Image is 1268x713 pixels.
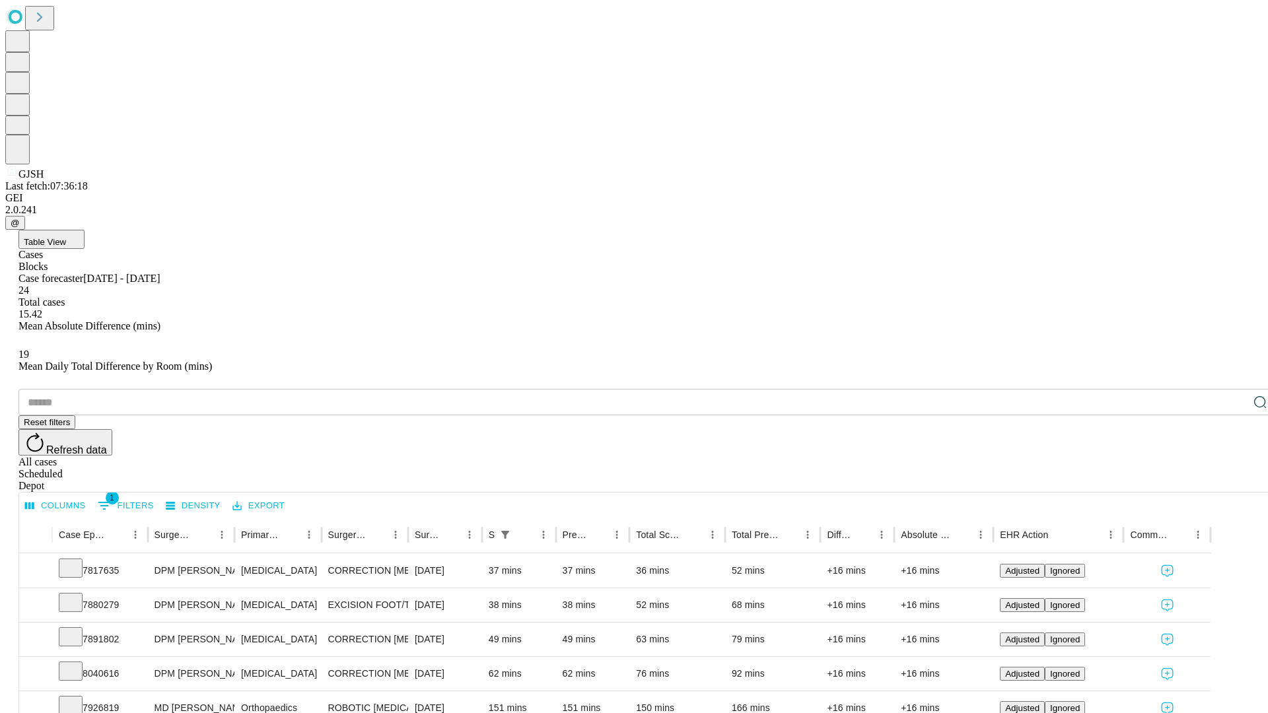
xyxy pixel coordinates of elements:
[1189,526,1207,544] button: Menu
[155,554,228,588] div: DPM [PERSON_NAME] [PERSON_NAME]
[1050,566,1080,576] span: Ignored
[1005,634,1039,644] span: Adjusted
[415,657,475,691] div: [DATE]
[415,529,440,540] div: Surgery Date
[328,588,402,622] div: EXCISION FOOT/TOE SUBQ TUMOR, 1.5 CM OR MORE
[636,623,719,656] div: 63 mins
[901,623,987,656] div: +16 mins
[155,529,193,540] div: Surgeon Name
[59,657,141,691] div: 8040616
[780,526,798,544] button: Sort
[563,623,623,656] div: 49 mins
[516,526,534,544] button: Sort
[18,285,29,296] span: 24
[241,529,279,540] div: Primary Service
[1000,667,1045,681] button: Adjusted
[1045,632,1085,646] button: Ignored
[1005,669,1039,679] span: Adjusted
[18,168,44,180] span: GJSH
[1050,703,1080,713] span: Ignored
[703,526,722,544] button: Menu
[953,526,971,544] button: Sort
[1050,669,1080,679] span: Ignored
[1050,600,1080,610] span: Ignored
[563,554,623,588] div: 37 mins
[563,588,623,622] div: 38 mins
[534,526,553,544] button: Menu
[94,495,157,516] button: Show filters
[300,526,318,544] button: Menu
[59,623,141,656] div: 7891802
[59,529,106,540] div: Case Epic Id
[732,623,814,656] div: 79 mins
[901,657,987,691] div: +16 mins
[460,526,479,544] button: Menu
[496,526,514,544] div: 1 active filter
[18,296,65,308] span: Total cases
[18,415,75,429] button: Reset filters
[827,657,888,691] div: +16 mins
[106,491,119,504] span: 1
[827,588,888,622] div: +16 mins
[1000,632,1045,646] button: Adjusted
[489,529,495,540] div: Scheduled In Room Duration
[1000,564,1045,578] button: Adjusted
[26,628,46,652] button: Expand
[328,529,367,540] div: Surgery Name
[155,623,228,656] div: DPM [PERSON_NAME] [PERSON_NAME]
[1045,564,1085,578] button: Ignored
[328,554,402,588] div: CORRECTION [MEDICAL_DATA]
[636,554,719,588] div: 36 mins
[368,526,386,544] button: Sort
[496,526,514,544] button: Show filters
[1130,529,1168,540] div: Comments
[685,526,703,544] button: Sort
[108,526,126,544] button: Sort
[328,657,402,691] div: CORRECTION [MEDICAL_DATA], CHIELECTOMY WITHOUT IMPLANT
[636,588,719,622] div: 52 mins
[24,237,66,247] span: Table View
[83,273,160,284] span: [DATE] - [DATE]
[241,623,314,656] div: [MEDICAL_DATA]
[5,180,88,191] span: Last fetch: 07:36:18
[24,417,70,427] span: Reset filters
[827,623,888,656] div: +16 mins
[26,594,46,617] button: Expand
[1102,526,1120,544] button: Menu
[608,526,626,544] button: Menu
[59,554,141,588] div: 7817635
[126,526,145,544] button: Menu
[241,657,314,691] div: [MEDICAL_DATA]
[1049,526,1068,544] button: Sort
[489,657,549,691] div: 62 mins
[415,623,475,656] div: [DATE]
[489,554,549,588] div: 37 mins
[328,623,402,656] div: CORRECTION [MEDICAL_DATA], DISTAL [MEDICAL_DATA] [MEDICAL_DATA]
[489,588,549,622] div: 38 mins
[1050,634,1080,644] span: Ignored
[1005,600,1039,610] span: Adjusted
[241,588,314,622] div: [MEDICAL_DATA]
[18,360,212,372] span: Mean Daily Total Difference by Room (mins)
[732,657,814,691] div: 92 mins
[732,554,814,588] div: 52 mins
[229,496,288,516] button: Export
[5,204,1263,216] div: 2.0.241
[11,218,20,228] span: @
[18,230,85,249] button: Table View
[1005,703,1039,713] span: Adjusted
[563,657,623,691] div: 62 mins
[971,526,990,544] button: Menu
[854,526,872,544] button: Sort
[415,554,475,588] div: [DATE]
[155,588,228,622] div: DPM [PERSON_NAME] [PERSON_NAME]
[26,663,46,686] button: Expand
[241,554,314,588] div: [MEDICAL_DATA]
[442,526,460,544] button: Sort
[1000,529,1048,540] div: EHR Action
[827,554,888,588] div: +16 mins
[1170,526,1189,544] button: Sort
[18,273,83,284] span: Case forecaster
[798,526,817,544] button: Menu
[589,526,608,544] button: Sort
